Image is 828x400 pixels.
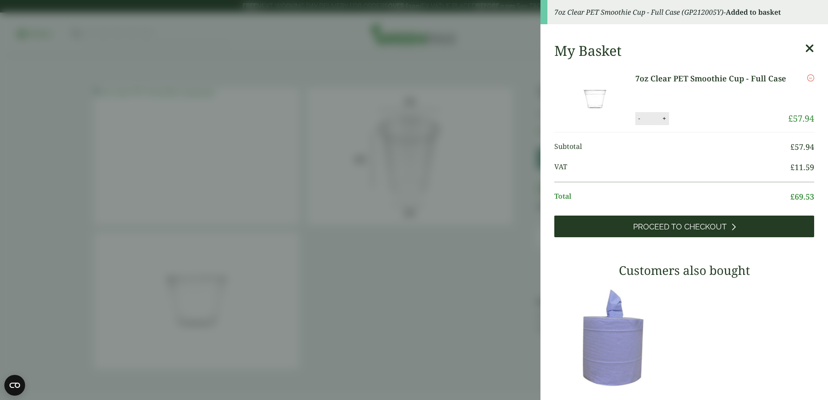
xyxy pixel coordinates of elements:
[790,142,814,152] bdi: 57.94
[807,73,814,83] a: Remove this item
[790,162,795,172] span: £
[635,73,787,84] a: 7oz Clear PET Smoothie Cup - Full Case
[790,191,814,202] bdi: 69.53
[554,216,814,237] a: Proceed to Checkout
[554,141,790,153] span: Subtotal
[790,191,795,202] span: £
[636,115,643,122] button: -
[726,7,781,17] strong: Added to basket
[556,73,634,125] img: 9oz Clear PET Smoothie Cup-Full Case of-0
[554,191,790,203] span: Total
[790,162,814,172] bdi: 11.59
[554,161,790,173] span: VAT
[660,115,669,122] button: +
[788,113,793,124] span: £
[554,7,724,17] em: 7oz Clear PET Smoothie Cup - Full Case (GP212005Y)
[790,142,795,152] span: £
[554,284,680,392] img: 3630017-2-Ply-Blue-Centre-Feed-104m
[788,113,814,124] bdi: 57.94
[633,222,727,232] span: Proceed to Checkout
[554,42,621,59] h2: My Basket
[4,375,25,396] button: Open CMP widget
[554,263,814,278] h3: Customers also bought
